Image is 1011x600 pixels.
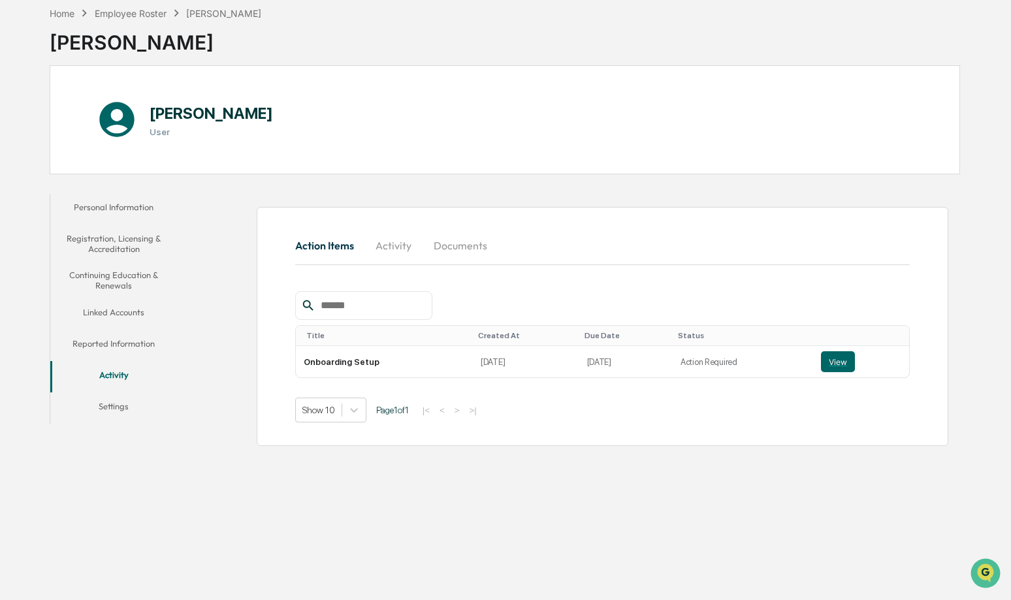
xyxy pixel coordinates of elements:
[95,166,105,176] div: 🗄️
[423,230,498,261] button: Documents
[295,230,910,261] div: secondary tabs example
[186,8,261,19] div: [PERSON_NAME]
[50,393,177,424] button: Settings
[150,127,273,137] h3: User
[478,331,574,340] div: Toggle SortBy
[678,331,808,340] div: Toggle SortBy
[50,262,177,299] button: Continuing Education & Renewals
[376,405,409,415] span: Page 1 of 1
[8,184,88,208] a: 🔎Data Lookup
[585,331,667,340] div: Toggle SortBy
[824,331,904,340] div: Toggle SortBy
[364,230,423,261] button: Activity
[50,225,177,262] button: Registration, Licensing & Accreditation
[50,194,177,424] div: secondary tabs example
[419,405,434,416] button: |<
[130,221,158,231] span: Pylon
[50,299,177,330] button: Linked Accounts
[50,194,177,225] button: Personal Information
[473,346,579,377] td: [DATE]
[466,405,481,416] button: >|
[44,100,214,113] div: Start new chat
[95,8,167,19] div: Employee Roster
[50,8,74,19] div: Home
[821,351,901,372] a: View
[296,346,473,377] td: Onboarding Setup
[50,330,177,362] button: Reported Information
[13,166,24,176] div: 🖐️
[13,27,238,48] p: How can we help?
[108,165,162,178] span: Attestations
[969,557,1004,592] iframe: Open customer support
[8,159,89,183] a: 🖐️Preclearance
[821,351,855,372] button: View
[50,20,261,54] div: [PERSON_NAME]
[44,113,165,123] div: We're available if you need us!
[436,405,449,416] button: <
[26,189,82,202] span: Data Lookup
[295,230,364,261] button: Action Items
[579,346,673,377] td: [DATE]
[50,362,177,393] button: Activity
[89,159,167,183] a: 🗄️Attestations
[92,221,158,231] a: Powered byPylon
[306,331,468,340] div: Toggle SortBy
[13,100,37,123] img: 1746055101610-c473b297-6a78-478c-a979-82029cc54cd1
[222,104,238,119] button: Start new chat
[673,346,813,377] td: Action Required
[13,191,24,201] div: 🔎
[150,104,273,123] h1: [PERSON_NAME]
[451,405,464,416] button: >
[26,165,84,178] span: Preclearance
